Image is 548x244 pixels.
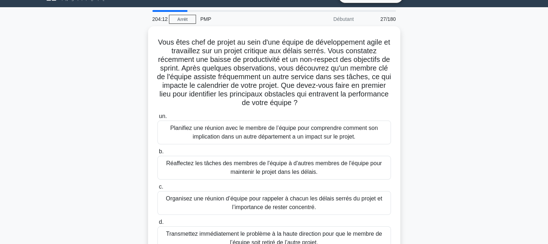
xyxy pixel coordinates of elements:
[166,195,382,210] font: Organisez une réunion d’équipe pour rappeler à chacun les délais serrés du projet et l’importance...
[380,16,396,22] font: 27/180
[159,219,164,225] font: d.
[170,125,378,140] font: Planifiez une réunion avec le membre de l’équipe pour comprendre comment son implication dans un ...
[200,16,211,22] font: PMP
[159,148,164,154] font: b.
[159,113,167,119] font: un.
[169,15,196,24] a: Arrêt
[157,38,391,107] font: Vous êtes chef de projet au sein d'une équipe de développement agile et travaillez sur un projet ...
[159,184,163,190] font: c.
[333,16,354,22] font: Débutant
[166,160,382,175] font: Réaffectez les tâches des membres de l'équipe à d'autres membres de l'équipe pour maintenir le pr...
[148,12,169,26] div: 204:12
[177,17,188,22] font: Arrêt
